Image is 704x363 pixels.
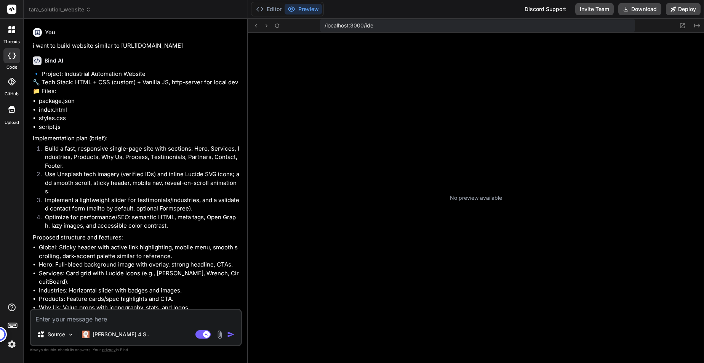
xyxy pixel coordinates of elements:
[45,29,55,36] h6: You
[39,123,240,132] li: script.js
[39,145,240,170] li: Build a fast, responsive single-page site with sections: Hero, Services, Industries, Products, Wh...
[520,3,571,15] div: Discord Support
[325,22,373,29] span: /localhost:3000/ide
[5,119,19,126] label: Upload
[39,295,240,304] li: Products: Feature cards/spec highlights and CTA.
[285,4,322,14] button: Preview
[39,196,240,213] li: Implement a lightweight slider for testimonials/industries, and a validated contact form (mailto ...
[39,106,240,114] li: index.html
[5,338,18,351] img: settings
[666,3,701,15] button: Deploy
[215,330,224,339] img: attachment
[6,64,17,71] label: code
[39,114,240,123] li: styles.css
[102,347,116,352] span: privacy
[618,3,661,15] button: Download
[227,331,235,338] img: icon
[48,331,65,338] p: Source
[5,91,19,97] label: GitHub
[39,213,240,230] li: Optimize for performance/SEO: semantic HTML, meta tags, Open Graph, lazy images, and accessible c...
[39,97,240,106] li: package.json
[3,39,20,45] label: threads
[67,331,74,338] img: Pick Models
[575,3,614,15] button: Invite Team
[82,331,90,338] img: Claude 4 Sonnet
[93,331,149,338] p: [PERSON_NAME] 4 S..
[33,134,240,143] p: Implementation plan (brief):
[33,233,240,242] p: Proposed structure and features:
[253,4,285,14] button: Editor
[39,170,240,196] li: Use Unsplash tech imagery (verified IDs) and inline Lucide SVG icons; add smooth scroll, sticky h...
[39,269,240,286] li: Services: Card grid with Lucide icons (e.g., [PERSON_NAME], Wrench, CircuitBoard).
[450,194,502,202] p: No preview available
[39,304,240,312] li: Why Us: Value props with iconography, stats, and logos.
[45,57,63,64] h6: Bind AI
[39,260,240,269] li: Hero: Full-bleed background image with overlay, strong headline, CTAs.
[33,70,240,96] p: 🔹 Project: Industrial Automation Website 🔧 Tech Stack: HTML + CSS (custom) + Vanilla JS, http-ser...
[29,6,91,13] span: tara_solution_website
[39,286,240,295] li: Industries: Horizontal slider with badges and images.
[30,346,242,353] p: Always double-check its answers. Your in Bind
[39,243,240,260] li: Global: Sticky header with active link highlighting, mobile menu, smooth scrolling, dark-accent p...
[33,42,240,50] p: i want to build website similar to [URL][DOMAIN_NAME]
